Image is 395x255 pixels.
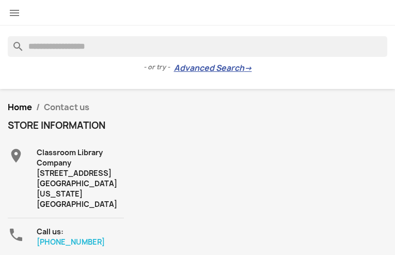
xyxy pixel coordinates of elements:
a: Advanced Search→ [174,63,252,73]
input: Search [8,36,387,57]
div: Classroom Library Company [STREET_ADDRESS] [GEOGRAPHIC_DATA][US_STATE] [GEOGRAPHIC_DATA] [37,147,124,209]
span: → [244,63,252,73]
i:  [8,7,21,19]
i:  [8,227,24,243]
div: Call us: [37,227,124,247]
span: Contact us [44,101,89,113]
a: Home [8,101,32,113]
i: search [8,36,20,49]
i:  [8,147,24,164]
h4: Store information [8,121,124,131]
a: [PHONE_NUMBER] [37,237,105,247]
span: - or try - [144,62,174,72]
